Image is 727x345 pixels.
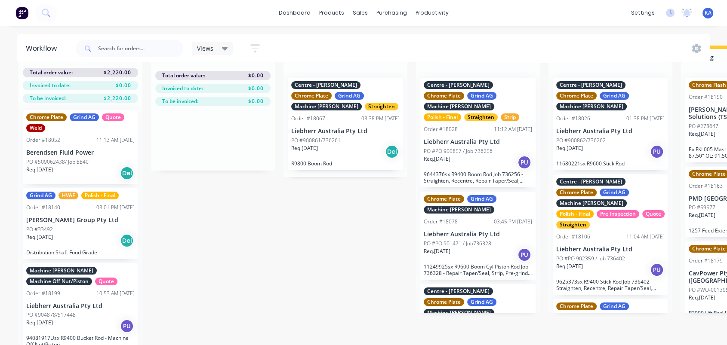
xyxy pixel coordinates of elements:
[556,115,590,122] div: Order #18026
[597,210,639,218] div: Pre Inspection
[553,174,668,295] div: Centre - [PERSON_NAME]Chrome PlateGrind AGMachine [PERSON_NAME]Polish - FinalPre InspectionQuoteS...
[556,246,665,253] p: Liebherr Australia Pty Ltd
[650,145,664,159] div: PU
[424,195,464,203] div: Chrome Plate
[120,234,134,247] div: Del
[556,160,665,167] p: 11680221sx R9600 Stick Rod
[689,211,715,219] p: Req. [DATE]
[23,188,138,259] div: Grind AGHVAFPolish - FinalOrder #1814003:01 PM [DATE][PERSON_NAME] Group Pty LtdPO #33492Req.[DAT...
[689,122,718,130] p: PO #278647
[26,158,89,166] p: PO #509062438/ Job 8840
[494,218,532,226] div: 03:45 PM [DATE]
[626,233,665,241] div: 11:04 AM [DATE]
[291,103,362,110] div: Machine [PERSON_NAME]
[26,311,76,319] p: PO #904878/517448
[689,130,715,138] p: Req. [DATE]
[162,85,203,92] span: Invoiced to date:
[96,136,135,144] div: 11:13 AM [DATE]
[291,144,318,152] p: Req. [DATE]
[464,113,498,121] div: Straighten
[162,98,198,105] span: To be invoiced:
[291,92,332,100] div: Chrome Plate
[420,78,536,187] div: Centre - [PERSON_NAME]Chrome PlateGrind AGMachine [PERSON_NAME]Polish - FinalStraightenStripOrder...
[424,263,532,276] p: 11249925sx R9600 Boom Cyl Piston Rod Job 736328 - Repair Taper/Seal, Strip, Pre-grind, HCP MB & S...
[411,6,453,19] div: productivity
[518,248,531,262] div: PU
[162,72,205,79] span: Total order value:
[26,166,53,174] p: Req. [DATE]
[424,231,532,238] p: Liebherr Australia Pty Ltd
[424,206,494,214] div: Machine [PERSON_NAME]
[23,110,138,184] div: Chrome PlateGrind AGQuoteWeldOrder #1805211:13 AM [DATE]Berendsen Fluid PowerPO #509062438/ Job 8...
[291,128,400,135] p: Liebherr Australia Pty Ltd
[26,217,135,224] p: [PERSON_NAME] Group Pty Ltd
[556,199,627,207] div: Machine [PERSON_NAME]
[689,294,715,302] p: Req. [DATE]
[120,166,134,180] div: Del
[556,178,625,186] div: Centre - [PERSON_NAME]
[81,192,119,199] div: Polish - Final
[248,72,264,79] span: $0.00
[96,290,135,297] div: 10:53 AM [DATE]
[501,113,519,121] div: Strip
[26,149,135,156] p: Berendsen Fluid Power
[424,113,461,121] div: Polish - Final
[689,182,723,190] div: Order #18163
[424,92,464,100] div: Chrome Plate
[26,233,53,241] p: Req. [DATE]
[424,171,532,184] p: 9644376sx R9400 Boom Rod Job 736256 - Straighten, Recentre, Repair Taper/Seal, Strip, Pre-grind, ...
[248,85,264,92] span: $0.00
[424,138,532,146] p: Liebherr Australia Pty Ltd
[26,136,60,144] div: Order #18052
[556,233,590,241] div: Order #18106
[556,92,597,100] div: Chrome Plate
[600,302,629,310] div: Grind AG
[556,210,594,218] div: Polish - Final
[26,226,53,233] p: PO #33492
[26,302,135,310] p: Liebherr Australia Pty Ltd
[556,263,583,270] p: Req. [DATE]
[26,278,92,285] div: Machine Off Nut/Piston
[556,128,665,135] p: Liebherr Australia Pty Ltd
[385,145,399,159] div: Del
[26,124,45,132] div: Weld
[30,69,73,76] span: Total order value:
[15,6,28,19] img: Factory
[556,103,627,110] div: Machine [PERSON_NAME]
[626,115,665,122] div: 01:38 PM [DATE]
[197,44,213,53] span: Views
[689,257,723,265] div: Order #18179
[467,298,496,306] div: Grind AG
[30,82,71,89] span: Invoiced to date:
[291,137,341,144] p: PO #900861/736261
[120,319,134,333] div: PU
[98,40,183,57] input: Search for orders...
[95,278,117,285] div: Quote
[642,210,665,218] div: Quote
[116,82,131,89] span: $0.00
[600,189,629,196] div: Grind AG
[705,9,712,17] span: KA
[288,78,403,170] div: Centre - [PERSON_NAME]Chrome PlateGrind AGMachine [PERSON_NAME]StraightenOrder #1806703:38 PM [DA...
[424,247,450,255] p: Req. [DATE]
[556,189,597,196] div: Chrome Plate
[59,192,78,199] div: HVAF
[424,309,494,317] div: Machine [PERSON_NAME]
[424,287,493,295] div: Centre - [PERSON_NAME]
[424,125,458,133] div: Order #18028
[30,95,66,102] span: To be invoiced:
[26,192,55,199] div: Grind AG
[26,290,60,297] div: Order #18199
[104,69,131,76] span: $2,220.00
[102,113,124,121] div: Quote
[361,115,400,122] div: 03:38 PM [DATE]
[494,125,532,133] div: 11:12 AM [DATE]
[348,6,372,19] div: sales
[248,98,264,105] span: $0.00
[467,195,496,203] div: Grind AG
[291,81,360,89] div: Centre - [PERSON_NAME]
[556,278,665,291] p: 9625373sx R9400 Stick Rod Job 736402 - Straighten, Recentre, Repair Taper/Seal, Strip, Pre-grind,...
[424,218,458,226] div: Order #18078
[424,103,494,110] div: Machine [PERSON_NAME]
[291,160,400,167] p: R9800 Boom Rod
